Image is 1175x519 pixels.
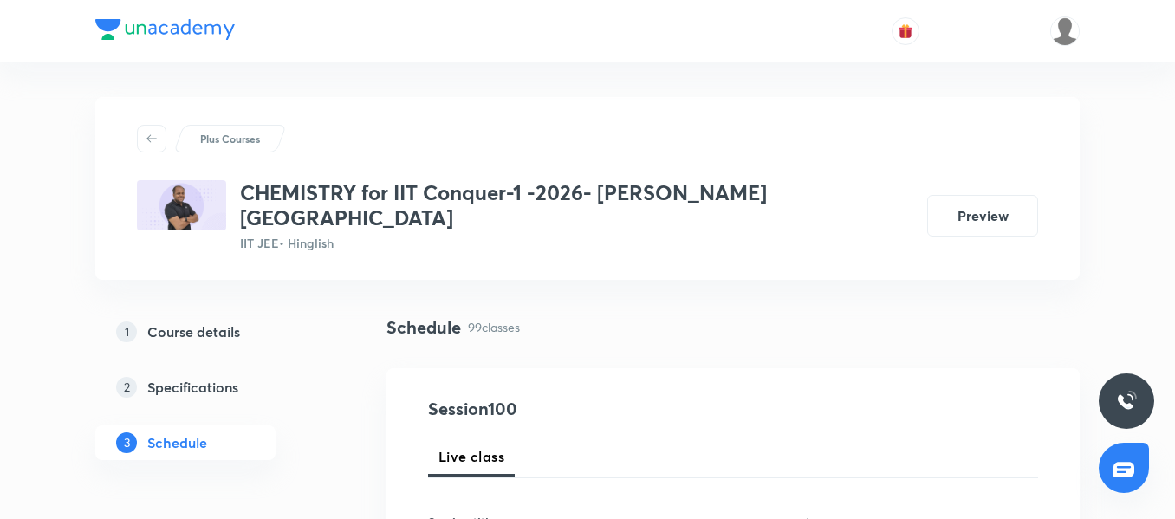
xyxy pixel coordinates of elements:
[240,180,913,230] h3: CHEMISTRY for IIT Conquer-1 -2026- [PERSON_NAME][GEOGRAPHIC_DATA]
[200,131,260,146] p: Plus Courses
[147,377,238,398] h5: Specifications
[147,321,240,342] h5: Course details
[240,234,913,252] p: IIT JEE • Hinglish
[95,370,331,405] a: 2Specifications
[116,377,137,398] p: 2
[95,315,331,349] a: 1Course details
[468,318,520,336] p: 99 classes
[892,17,919,45] button: avatar
[116,321,137,342] p: 1
[927,195,1038,237] button: Preview
[386,315,461,341] h4: Schedule
[1116,391,1137,412] img: ttu
[438,446,504,467] span: Live class
[95,19,235,44] a: Company Logo
[95,19,235,40] img: Company Logo
[137,180,226,230] img: BA195FA4-DCC5-4960-94F2-3A1234C6F8C2_plus.png
[147,432,207,453] h5: Schedule
[898,23,913,39] img: avatar
[428,396,744,422] h4: Session 100
[116,432,137,453] p: 3
[1050,16,1080,46] img: Gopal Kumar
